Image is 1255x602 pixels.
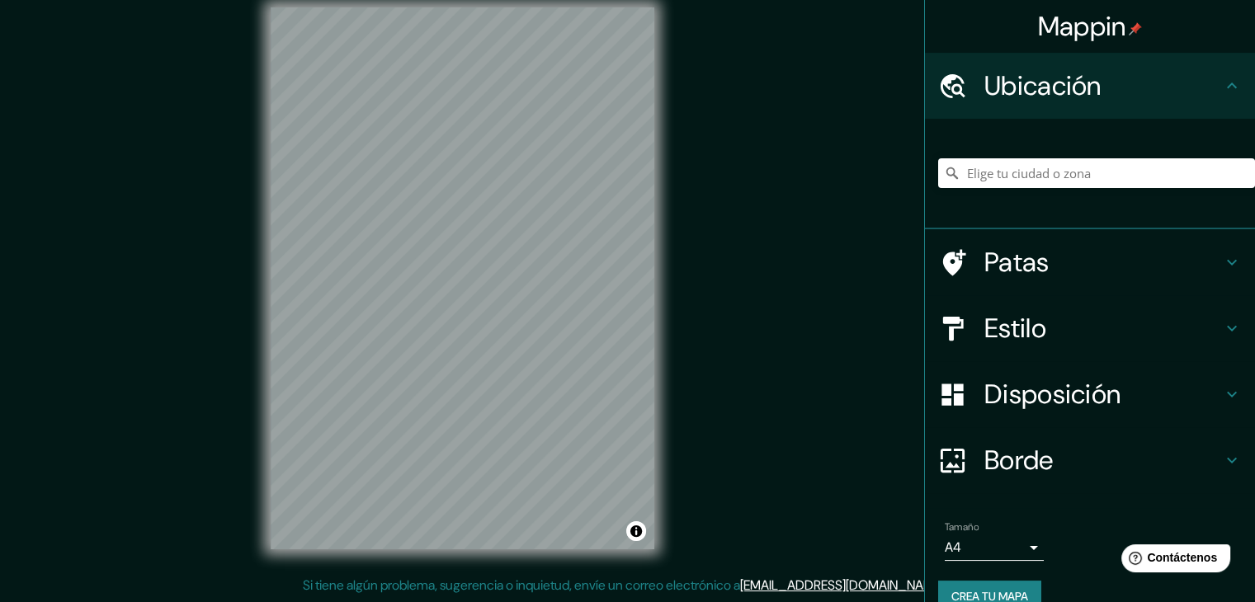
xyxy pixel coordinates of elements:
font: Disposición [984,377,1121,412]
div: Ubicación [925,53,1255,119]
font: Borde [984,443,1054,477]
a: [EMAIL_ADDRESS][DOMAIN_NAME] [740,576,944,594]
iframe: Lanzador de widgets de ayuda [1108,538,1237,584]
font: Mappin [1038,9,1126,44]
canvas: Mapa [271,7,654,549]
div: Disposición [925,361,1255,427]
font: Estilo [984,311,1046,346]
div: A4 [945,534,1044,561]
div: Estilo [925,295,1255,361]
input: Elige tu ciudad o zona [938,158,1255,188]
font: Si tiene algún problema, sugerencia o inquietud, envíe un correo electrónico a [303,576,740,594]
font: A4 [945,539,961,556]
div: Patas [925,229,1255,295]
img: pin-icon.png [1129,22,1142,35]
font: Patas [984,245,1050,280]
button: Activar o desactivar atribución [626,521,646,541]
div: Borde [925,427,1255,493]
font: Ubicación [984,68,1102,103]
font: Tamaño [945,520,979,534]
